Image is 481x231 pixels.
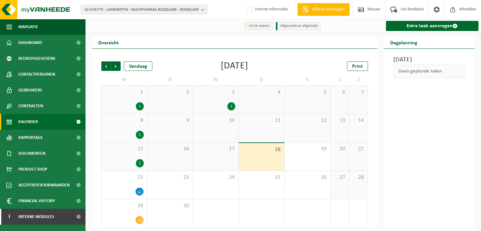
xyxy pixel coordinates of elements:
[352,146,364,153] span: 21
[18,193,55,209] span: Financial History
[285,74,331,85] td: V
[18,130,43,146] span: Rapportage
[193,74,239,85] td: W
[18,146,45,161] span: Documenten
[384,36,424,48] h2: Dagplanning
[92,36,125,48] h2: Overzicht
[334,117,346,124] span: 13
[242,89,281,96] span: 4
[334,174,346,181] span: 27
[242,117,281,124] span: 11
[352,117,364,124] span: 14
[81,5,207,14] button: 10-976779 - LAMMERTYN - MULTIPHARMA ROESELARE - ROESELARE
[386,21,478,31] a: Extra taak aanvragen
[136,159,144,167] div: 1
[393,55,465,65] h3: [DATE]
[18,161,47,177] span: Product Shop
[84,5,199,15] span: 10-976779 - LAMMERTYN - MULTIPHARMA ROESELARE - ROESELARE
[6,209,12,225] span: I
[334,89,346,96] span: 6
[196,174,236,181] span: 24
[136,102,144,110] div: 1
[352,89,364,96] span: 7
[18,82,42,98] span: Gebruikers
[196,146,236,153] span: 17
[136,131,144,139] div: 1
[227,102,235,110] div: 1
[18,98,43,114] span: Contracten
[18,66,55,82] span: Contactpersonen
[18,209,54,225] span: Interne modules
[310,6,346,13] span: Offerte aanvragen
[242,146,281,153] span: 18
[334,146,346,153] span: 20
[150,89,190,96] span: 2
[18,114,38,130] span: Kalender
[101,74,147,85] td: M
[105,174,144,181] span: 22
[288,174,327,181] span: 26
[288,146,327,153] span: 19
[105,203,144,209] span: 29
[288,117,327,124] span: 12
[18,35,42,51] span: Dashboard
[150,203,190,209] span: 30
[196,117,236,124] span: 10
[331,74,349,85] td: Z
[111,61,121,71] span: Volgende
[393,65,465,78] div: Geen geplande taken
[105,89,144,96] span: 1
[246,5,288,14] label: Interne informatie
[101,61,111,71] span: Vorige
[150,174,190,181] span: 23
[105,117,144,124] span: 8
[297,3,350,16] a: Offerte aanvragen
[150,117,190,124] span: 9
[147,74,193,85] td: D
[18,51,55,66] span: Bedrijfsgegevens
[244,22,273,30] li: Uit te voeren
[347,61,368,71] a: Print
[18,19,38,35] span: Navigatie
[150,146,190,153] span: 16
[18,177,70,193] span: Acceptatievoorwaarden
[221,61,248,71] div: [DATE]
[276,22,321,30] li: Afgewerkt en afgemeld
[349,74,368,85] td: Z
[239,74,285,85] td: D
[352,64,363,69] span: Print
[124,61,152,71] div: Vandaag
[196,89,236,96] span: 3
[105,146,144,153] span: 15
[242,174,281,181] span: 25
[288,89,327,96] span: 5
[352,174,364,181] span: 28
